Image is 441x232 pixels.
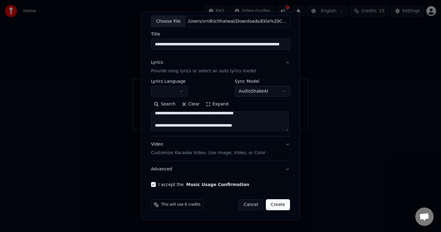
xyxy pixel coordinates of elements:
[161,203,201,207] span: This will use 6 credits
[266,200,290,211] button: Create
[151,32,290,36] label: Title
[151,142,266,156] div: Video
[158,183,249,187] label: I accept the
[151,150,266,156] p: Customize Karaoke Video: Use Image, Video, or Color
[186,18,290,25] div: /Users/vridhichhatwal/Downloads/Ekla%20Chalo%20Re%20Lyrics%20_BENGALI%20_%20ROM%20_%20ENG_%20_%20...
[151,55,290,79] button: LyricsProvide song lyrics or select an auto lyrics model
[151,100,179,109] button: Search
[151,137,290,161] button: VideoCustomize Karaoke Video: Use Image, Video, or Color
[151,162,290,177] button: Advanced
[151,60,163,66] div: Lyrics
[179,100,203,109] button: Clear
[186,183,249,187] button: I accept the
[151,16,186,27] div: Choose File
[239,200,263,211] button: Cancel
[235,79,290,84] label: Sync Model
[151,79,290,136] div: LyricsProvide song lyrics or select an auto lyrics model
[203,100,232,109] button: Expand
[151,79,188,84] label: Lyrics Language
[151,68,256,74] p: Provide song lyrics or select an auto lyrics model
